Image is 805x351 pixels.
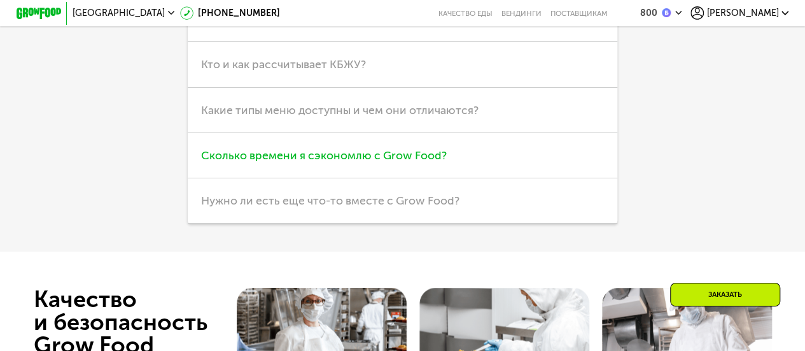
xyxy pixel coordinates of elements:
[201,103,479,117] span: Какие типы меню доступны и чем они отличаются?
[201,148,447,162] span: Сколько времени я сэкономлю с Grow Food?
[501,9,542,18] a: Вендинги
[550,9,608,18] div: поставщикам
[73,9,165,18] span: [GEOGRAPHIC_DATA]
[640,9,657,18] div: 800
[201,194,459,208] span: Нужно ли есть еще что-то вместе с Grow Food?
[707,9,779,18] span: [PERSON_NAME]
[180,6,280,20] a: [PHONE_NUMBER]
[438,9,493,18] a: Качество еды
[201,57,366,71] span: Кто и как рассчитывает КБЖУ?
[670,283,780,306] div: Заказать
